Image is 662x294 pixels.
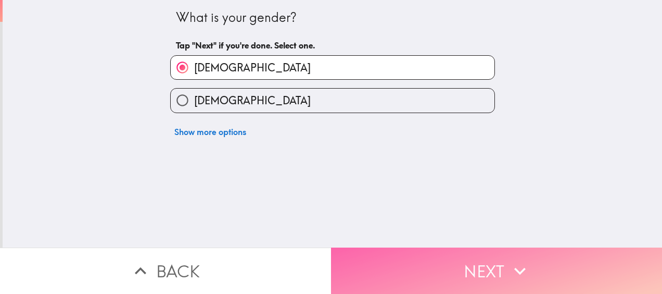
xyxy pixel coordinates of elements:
[176,9,489,27] div: What is your gender?
[194,60,311,75] span: [DEMOGRAPHIC_DATA]
[194,93,311,108] span: [DEMOGRAPHIC_DATA]
[170,121,250,142] button: Show more options
[176,40,489,51] h6: Tap "Next" if you're done. Select one.
[171,89,494,112] button: [DEMOGRAPHIC_DATA]
[331,248,662,294] button: Next
[171,56,494,79] button: [DEMOGRAPHIC_DATA]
